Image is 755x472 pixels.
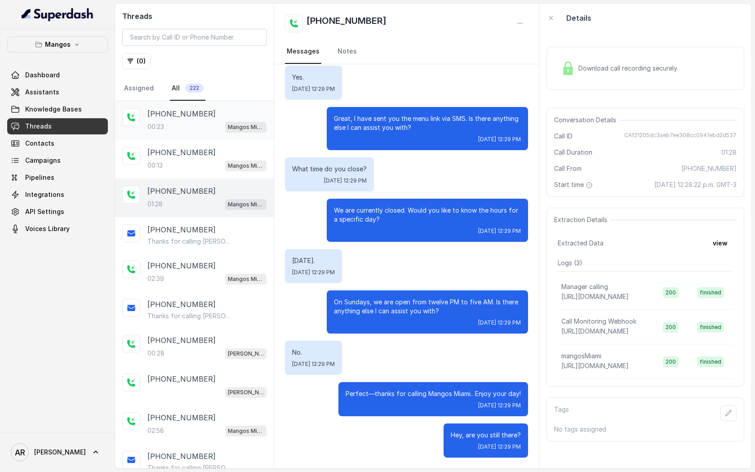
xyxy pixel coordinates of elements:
nav: Tabs [285,40,528,64]
p: Yes. [292,73,335,82]
p: Great, I have sent you the menu link via SMS. Is there anything else I can assist you with? [334,114,521,132]
p: [PHONE_NUMBER] [147,374,216,384]
span: 200 [663,287,679,298]
span: Pipelines [25,173,54,182]
p: What time do you close? [292,165,367,174]
a: Messages [285,40,321,64]
a: Campaigns [7,152,108,169]
span: Extraction Details [554,215,611,224]
nav: Tabs [122,76,266,101]
a: Notes [336,40,359,64]
input: Search by Call ID or Phone Number [122,29,266,46]
span: [URL][DOMAIN_NAME] [561,362,629,370]
p: Mangos Miami [228,123,264,132]
span: [DATE] 12:29 PM [292,85,335,93]
span: Assistants [25,88,59,97]
img: light.svg [22,7,94,22]
a: Knowledge Bases [7,101,108,117]
span: [DATE] 12:29 PM [478,227,521,235]
p: No tags assigned [554,425,737,434]
p: Call Monitoring Webhook [561,317,636,326]
span: 200 [663,322,679,333]
span: [DATE] 12:29 PM [478,319,521,326]
p: No. [292,348,335,357]
p: [PHONE_NUMBER] [147,299,216,310]
p: [PHONE_NUMBER] [147,335,216,346]
span: API Settings [25,207,64,216]
p: Mangos Miami [228,200,264,209]
span: [DATE] 12:28:22 p.m. GMT-3 [654,180,737,189]
a: Contacts [7,135,108,151]
span: [URL][DOMAIN_NAME] [561,327,629,335]
span: Extracted Data [558,239,604,248]
p: [PERSON_NAME] [228,388,264,397]
p: 02:58 [147,426,164,435]
span: 222 [185,84,204,93]
p: 00:13 [147,161,163,170]
span: [DATE] 12:29 PM [478,136,521,143]
h2: Threads [122,11,266,22]
a: Assigned [122,76,155,101]
span: [PHONE_NUMBER] [681,164,737,173]
span: [URL][DOMAIN_NAME] [561,293,629,300]
p: [PHONE_NUMBER] [147,260,216,271]
span: 01:28 [721,148,737,157]
span: CAf21205dc3aeb7ee308cc0941ebd2d537 [624,132,737,141]
p: [PHONE_NUMBER] [147,186,216,196]
span: Voices Library [25,224,70,233]
p: Hey, are you still there? [451,431,521,440]
p: [PHONE_NUMBER] [147,451,216,462]
a: Assistants [7,84,108,100]
p: Details [566,13,591,23]
a: Voices Library [7,221,108,237]
p: Manager calling [561,282,608,291]
button: Mangos [7,36,108,53]
span: Contacts [25,139,54,148]
span: 200 [663,356,679,367]
p: [PHONE_NUMBER] [147,224,216,235]
p: Mangos Miami [228,427,264,436]
span: Download call recording securely [578,64,681,73]
span: Integrations [25,190,64,199]
span: finished [697,356,724,367]
p: Mangos [45,39,71,50]
a: All222 [170,76,205,101]
p: 00:23 [147,122,164,131]
span: [DATE] 12:29 PM [478,443,521,450]
span: [DATE] 12:29 PM [292,269,335,276]
a: Dashboard [7,67,108,83]
button: (0) [122,53,151,69]
p: mangosMiami [561,352,601,361]
span: [DATE] 12:29 PM [324,177,367,184]
span: finished [697,287,724,298]
p: [PHONE_NUMBER] [147,108,216,119]
text: AR [15,448,25,457]
span: [DATE] 12:29 PM [478,402,521,409]
a: Pipelines [7,169,108,186]
span: [DATE] 12:29 PM [292,361,335,368]
p: [PHONE_NUMBER] [147,412,216,423]
span: Call From [554,164,582,173]
span: Threads [25,122,52,131]
span: Call ID [554,132,573,141]
p: [DATE]. [292,256,335,265]
p: Mangos Miami [228,161,264,170]
p: Tags [554,405,569,421]
p: 02:39 [147,274,164,283]
span: [PERSON_NAME] [34,448,86,457]
p: Thanks for calling [PERSON_NAME]'s Miami! To find more about us: [URL][DOMAIN_NAME] Call managed ... [147,312,234,321]
span: finished [697,322,724,333]
p: Perfect—thanks for calling Mangos Miami.. Enjoy your day! [346,389,521,398]
span: Conversation Details [554,116,620,125]
img: Lock Icon [561,62,575,75]
a: API Settings [7,204,108,220]
p: [PHONE_NUMBER] [147,147,216,158]
p: Mangos Miami [228,275,264,284]
a: [PERSON_NAME] [7,440,108,465]
span: Campaigns [25,156,61,165]
p: 00:28 [147,349,164,358]
p: Logs ( 3 ) [558,258,733,267]
h2: [PHONE_NUMBER] [306,14,386,32]
span: Call Duration [554,148,592,157]
p: On Sundays, we are open from twelve PM to five AM. Is there anything else I can assist you with? [334,298,521,316]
